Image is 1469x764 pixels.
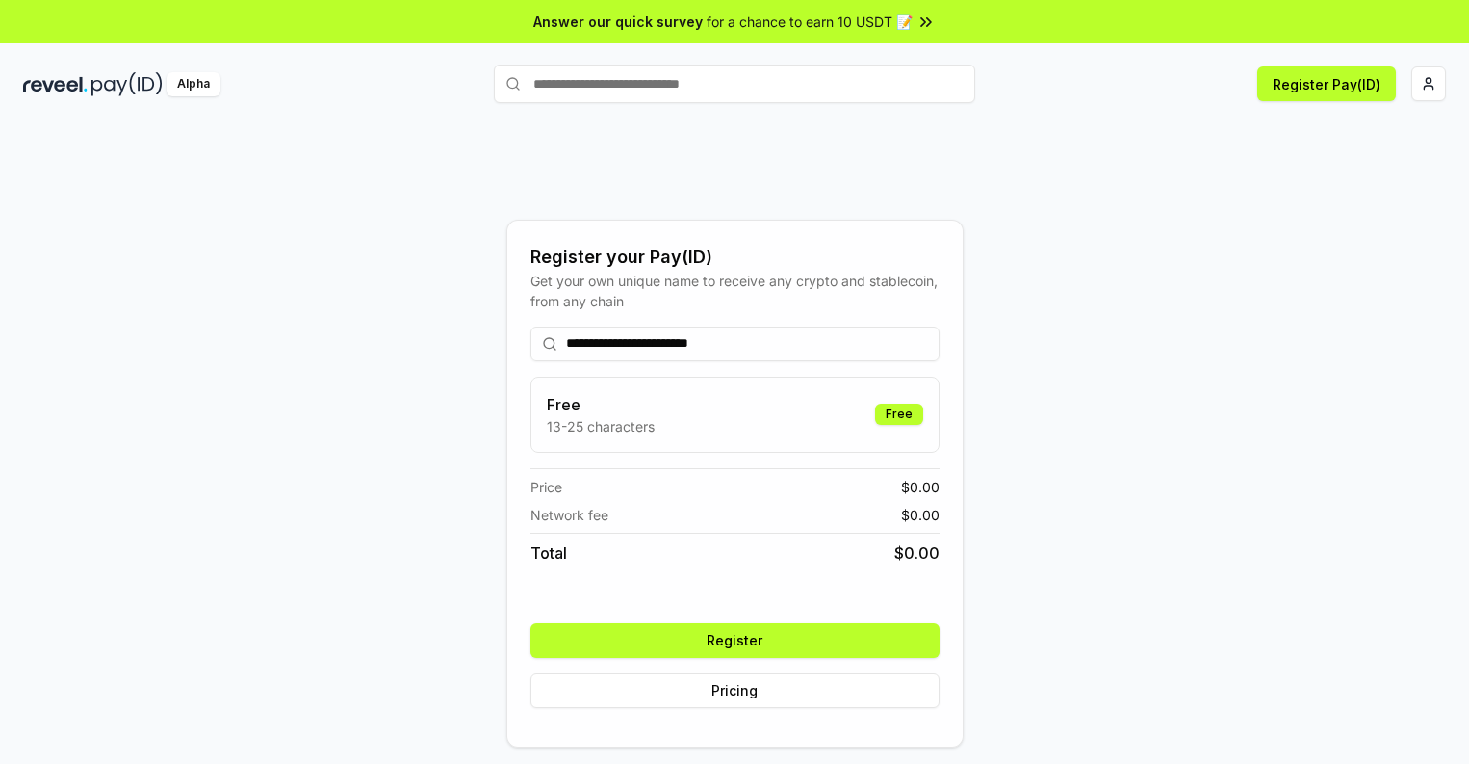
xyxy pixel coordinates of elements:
[91,72,163,96] img: pay_id
[167,72,220,96] div: Alpha
[530,541,567,565] span: Total
[875,404,923,425] div: Free
[894,541,940,565] span: $ 0.00
[530,505,608,525] span: Network fee
[530,477,562,497] span: Price
[707,12,913,32] span: for a chance to earn 10 USDT 📝
[530,271,940,311] div: Get your own unique name to receive any crypto and stablecoin, from any chain
[547,416,655,436] p: 13-25 characters
[1257,66,1396,101] button: Register Pay(ID)
[901,477,940,497] span: $ 0.00
[533,12,703,32] span: Answer our quick survey
[547,393,655,416] h3: Free
[530,673,940,708] button: Pricing
[530,244,940,271] div: Register your Pay(ID)
[23,72,88,96] img: reveel_dark
[530,623,940,658] button: Register
[901,505,940,525] span: $ 0.00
